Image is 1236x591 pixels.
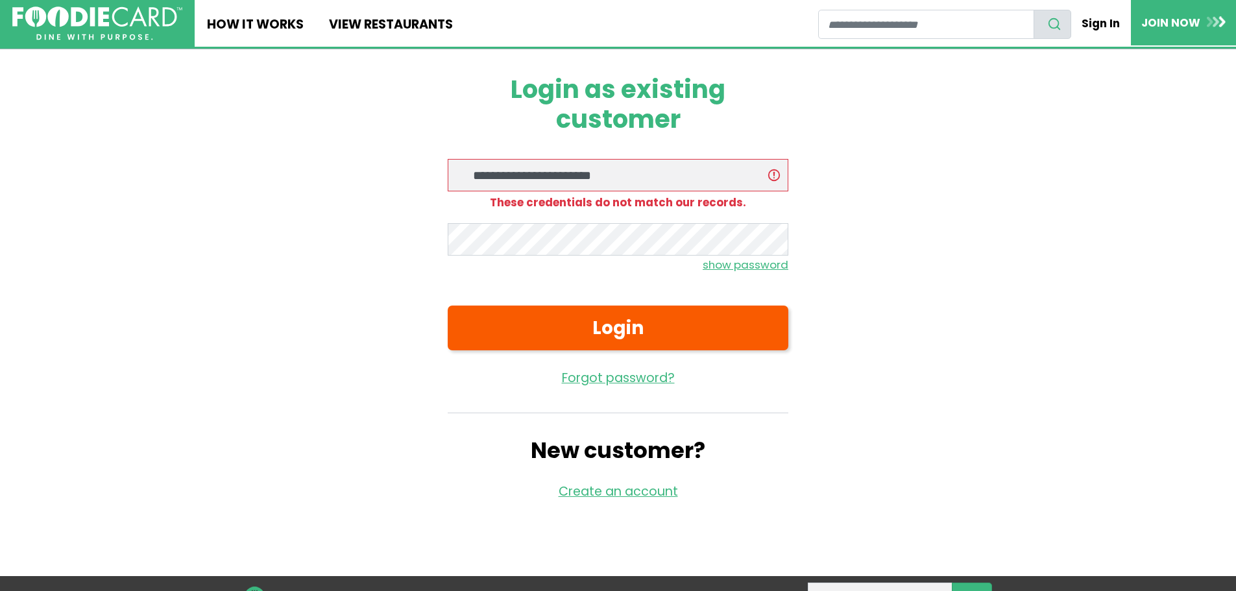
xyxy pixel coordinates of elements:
[1071,9,1131,38] a: Sign In
[559,483,678,500] a: Create an account
[448,438,788,464] h2: New customer?
[448,306,788,350] button: Login
[490,195,746,210] strong: These credentials do not match our records.
[818,10,1034,39] input: restaurant search
[703,257,788,272] small: show password
[1034,10,1071,39] button: search
[448,369,788,388] a: Forgot password?
[448,75,788,134] h1: Login as existing customer
[12,6,182,41] img: FoodieCard; Eat, Drink, Save, Donate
